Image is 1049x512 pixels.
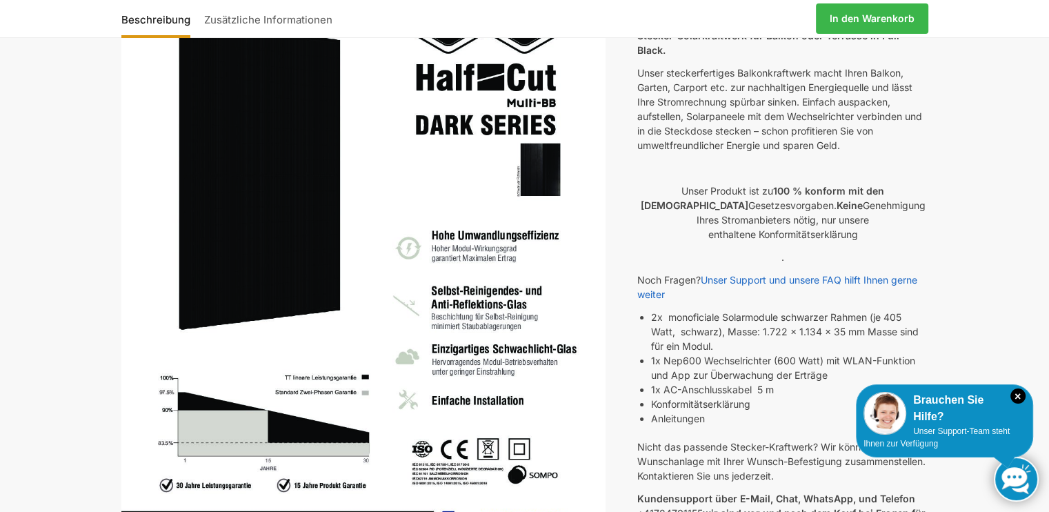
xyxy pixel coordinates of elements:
p: Unser Produkt ist zu Gesetzesvorgaben. Genehmigung Ihres Stromanbieters nötig, nur unsere enthalt... [637,184,928,242]
span: Unser Support-Team steht Ihnen zur Verfügung [863,426,1010,449]
a: Zusätzliche Informationen [197,2,339,35]
div: Brauchen Sie Hilfe? [863,392,1026,425]
li: 1x AC-Anschlusskabel 5 m [651,382,928,397]
li: 2x monoficiale Solarmodule schwarzer Rahmen (je 405 Watt, schwarz), Masse: 1.722 x 1.134 x 35 mm ... [651,310,928,353]
img: Customer service [863,392,906,435]
a: Unser Support und unsere FAQ hilft Ihnen gerne weiter [637,274,917,300]
p: Nicht das passende Stecker-Kraftwerk? Wir können Ihnen Ihre Wunschanlage mit Ihrer Wunsch-Befesti... [637,440,928,483]
i: Schließen [1010,388,1026,404]
a: In den Warenkorb [816,3,928,34]
strong: 600 Watt mit 820 Watt Solarmodulleistung Komplett-Set Stecker-Solarkraftwerk für Balkon oder Terr... [637,15,906,56]
a: Beschreibung [121,2,197,35]
strong: 100 % konform mit den [DEMOGRAPHIC_DATA] [640,185,884,211]
p: Noch Fragen? [637,273,928,302]
li: Anleitungen [651,411,928,426]
p: Unser steckerfertiges Balkonkraftwerk macht Ihren Balkon, Garten, Carport etc. zur nachhaltigen E... [637,66,928,152]
li: 1x Nep600 Wechselrichter (600 Watt) mit WLAN-Funktion und App zur Überwachung der Erträge [651,353,928,382]
strong: Keine [836,199,862,211]
li: Konformitätserklärung [651,397,928,411]
p: . [637,250,928,264]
